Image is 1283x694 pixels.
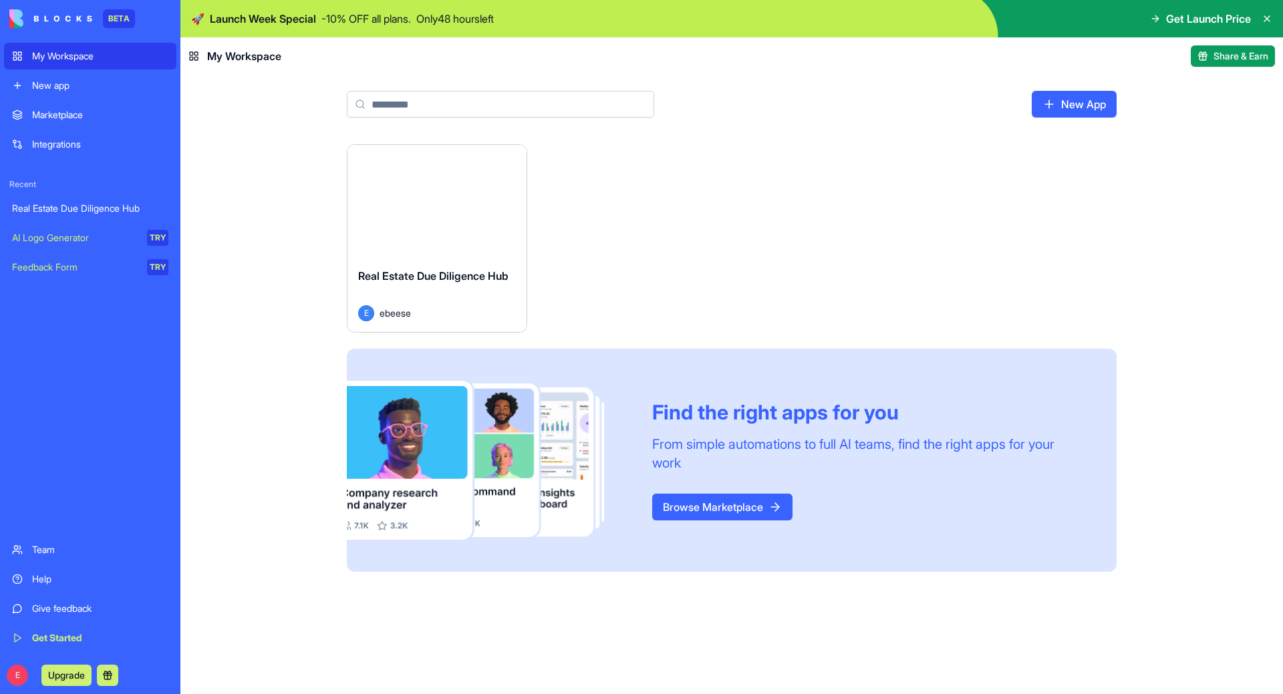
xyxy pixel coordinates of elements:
[4,254,176,281] a: Feedback FormTRY
[416,11,494,27] p: Only 48 hours left
[4,224,176,251] a: AI Logo GeneratorTRY
[4,195,176,222] a: Real Estate Due Diligence Hub
[4,566,176,592] a: Help
[12,261,138,274] div: Feedback Form
[9,9,92,28] img: logo
[1191,45,1275,67] button: Share & Earn
[4,536,176,563] a: Team
[4,595,176,622] a: Give feedback
[380,306,411,320] span: ebeese
[1214,49,1268,63] span: Share & Earn
[4,625,176,651] a: Get Started
[32,602,168,615] div: Give feedback
[4,43,176,69] a: My Workspace
[358,305,374,321] span: E
[207,48,281,64] span: My Workspace
[347,144,527,333] a: Real Estate Due Diligence HubEebeese
[32,79,168,92] div: New app
[32,631,168,645] div: Get Started
[4,72,176,99] a: New app
[191,11,204,27] span: 🚀
[4,131,176,158] a: Integrations
[4,179,176,190] span: Recent
[32,572,168,586] div: Help
[147,230,168,246] div: TRY
[32,138,168,151] div: Integrations
[347,381,631,540] img: Frame_181_egmpey.png
[652,494,793,520] a: Browse Marketplace
[1166,11,1251,27] span: Get Launch Price
[12,202,168,215] div: Real Estate Due Diligence Hub
[9,9,135,28] a: BETA
[4,102,176,128] a: Marketplace
[147,259,168,275] div: TRY
[7,665,28,686] span: E
[358,269,509,283] span: Real Estate Due Diligence Hub
[12,231,138,244] div: AI Logo Generator
[32,543,168,556] div: Team
[32,49,168,63] div: My Workspace
[210,11,316,27] span: Launch Week Special
[652,435,1085,472] div: From simple automations to full AI teams, find the right apps for your work
[103,9,135,28] div: BETA
[321,11,411,27] p: - 10 % OFF all plans.
[41,665,92,686] button: Upgrade
[32,108,168,122] div: Marketplace
[1032,91,1117,118] a: New App
[41,668,92,681] a: Upgrade
[652,400,1085,424] div: Find the right apps for you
